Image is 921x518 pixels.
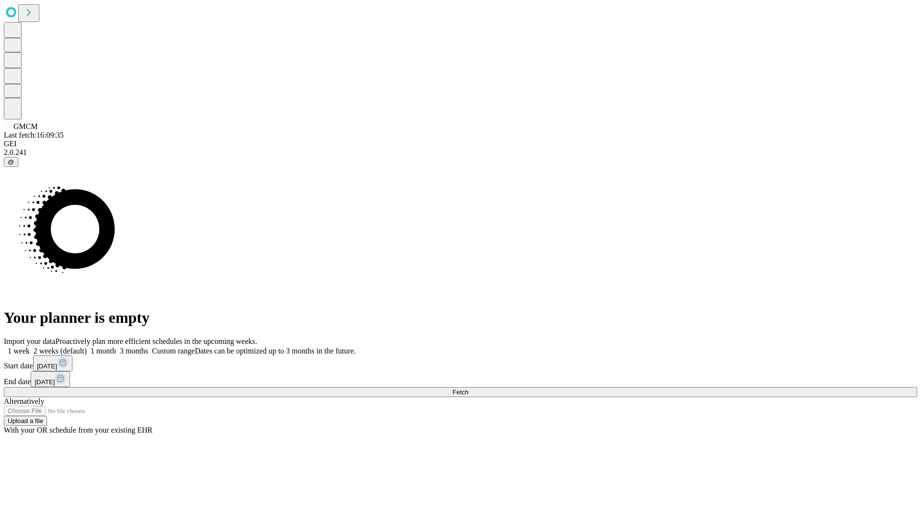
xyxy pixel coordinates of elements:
[4,397,44,405] span: Alternatively
[4,355,917,371] div: Start date
[452,388,468,396] span: Fetch
[4,387,917,397] button: Fetch
[4,426,153,434] span: With your OR schedule from your existing EHR
[35,378,55,386] span: [DATE]
[4,131,64,139] span: Last fetch: 16:09:35
[37,363,57,370] span: [DATE]
[8,158,14,165] span: @
[34,347,87,355] span: 2 weeks (default)
[152,347,195,355] span: Custom range
[195,347,355,355] span: Dates can be optimized up to 3 months in the future.
[4,309,917,327] h1: Your planner is empty
[4,157,18,167] button: @
[4,416,47,426] button: Upload a file
[4,140,917,148] div: GEI
[4,148,917,157] div: 2.0.241
[120,347,148,355] span: 3 months
[4,337,56,345] span: Import your data
[31,371,70,387] button: [DATE]
[8,347,30,355] span: 1 week
[56,337,257,345] span: Proactively plan more efficient schedules in the upcoming weeks.
[33,355,72,371] button: [DATE]
[13,122,38,130] span: GMCM
[91,347,116,355] span: 1 month
[4,371,917,387] div: End date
